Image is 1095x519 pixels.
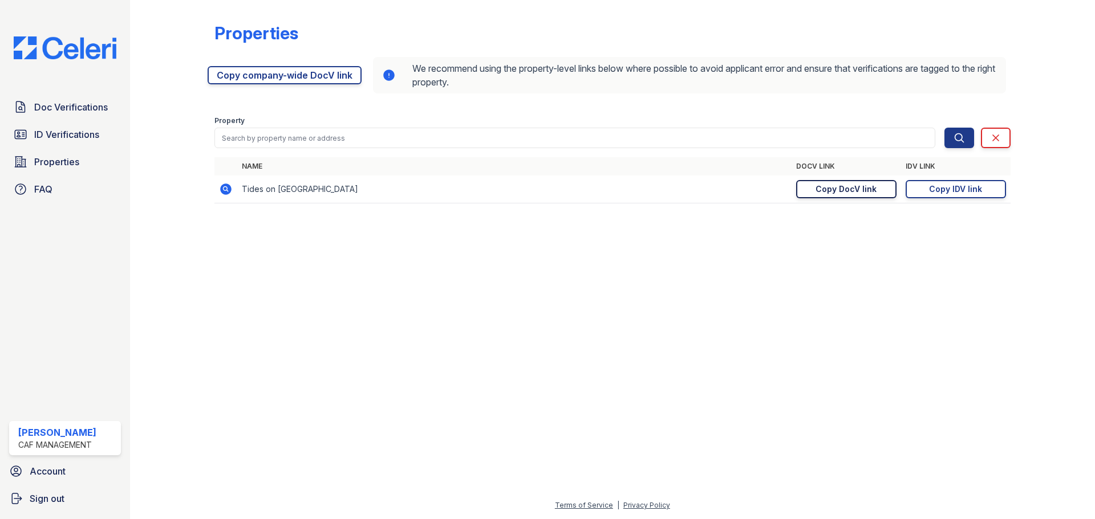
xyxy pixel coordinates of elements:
a: ID Verifications [9,123,121,146]
a: Copy DocV link [796,180,897,198]
input: Search by property name or address [214,128,935,148]
div: We recommend using the property-level links below where possible to avoid applicant error and ens... [373,57,1006,93]
div: Copy IDV link [929,183,982,195]
a: Sign out [5,487,125,510]
a: Properties [9,150,121,173]
span: Properties [34,155,79,169]
div: [PERSON_NAME] [18,426,96,439]
a: FAQ [9,178,121,201]
a: Privacy Policy [623,501,670,509]
div: Copy DocV link [816,183,877,195]
a: Copy company-wide DocV link [208,66,362,84]
img: CE_Logo_Blue-a8612792a0a2168367f1c8372b55b34899dd931a85d93a1a3d3e32e68fde9ad4.png [5,36,125,59]
div: | [617,501,619,509]
span: Sign out [30,492,64,505]
th: IDV Link [901,157,1011,175]
span: Account [30,464,66,478]
div: CAF Management [18,439,96,451]
div: Properties [214,23,298,43]
span: ID Verifications [34,128,99,141]
a: Copy IDV link [906,180,1006,198]
th: Name [237,157,792,175]
span: Doc Verifications [34,100,108,114]
a: Account [5,460,125,483]
a: Terms of Service [555,501,613,509]
td: Tides on [GEOGRAPHIC_DATA] [237,175,792,203]
a: Doc Verifications [9,96,121,118]
label: Property [214,116,245,125]
th: DocV Link [792,157,901,175]
span: FAQ [34,182,52,196]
